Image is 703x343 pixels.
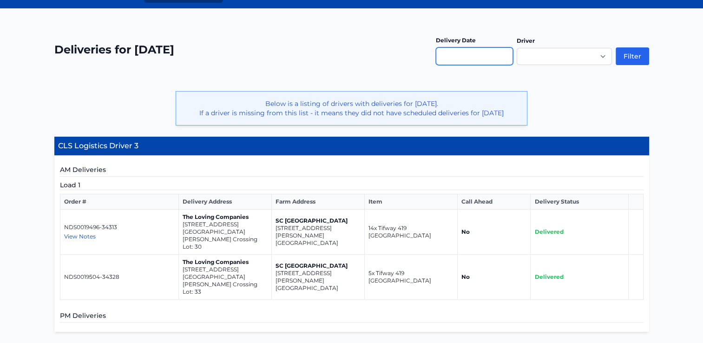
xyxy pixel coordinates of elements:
[183,281,268,296] p: [PERSON_NAME] Crossing Lot: 33
[364,210,457,255] td: 14x Tifway 419 [GEOGRAPHIC_DATA]
[183,258,268,266] p: The Loving Companies
[64,224,175,231] p: NDS0019496-34313
[183,228,268,236] p: [GEOGRAPHIC_DATA]
[276,239,361,247] p: [GEOGRAPHIC_DATA]
[276,217,361,224] p: SC [GEOGRAPHIC_DATA]
[276,262,361,270] p: SC [GEOGRAPHIC_DATA]
[183,266,268,273] p: [STREET_ADDRESS]
[534,228,563,235] span: Delivered
[364,194,457,210] th: Item
[183,236,268,251] p: [PERSON_NAME] Crossing Lot: 30
[271,194,364,210] th: Farm Address
[183,273,268,281] p: [GEOGRAPHIC_DATA]
[276,224,361,239] p: [STREET_ADDRESS][PERSON_NAME]
[534,273,563,280] span: Delivered
[184,99,519,118] p: Below is a listing of drivers with deliveries for [DATE]. If a driver is missing from this list -...
[64,273,175,281] p: NDS0019504-34328
[178,194,271,210] th: Delivery Address
[276,270,361,284] p: [STREET_ADDRESS][PERSON_NAME]
[517,37,535,44] label: Driver
[60,180,644,190] h5: Load 1
[436,37,476,44] label: Delivery Date
[60,194,178,210] th: Order #
[276,284,361,292] p: [GEOGRAPHIC_DATA]
[183,221,268,228] p: [STREET_ADDRESS]
[531,194,628,210] th: Delivery Status
[54,137,649,156] h4: CLS Logistics Driver 3
[461,273,470,280] strong: No
[616,47,649,65] button: Filter
[364,255,457,300] td: 5x Tifway 419 [GEOGRAPHIC_DATA]
[457,194,531,210] th: Call Ahead
[183,213,268,221] p: The Loving Companies
[54,42,174,57] h2: Deliveries for [DATE]
[461,228,470,235] strong: No
[60,165,644,177] h5: AM Deliveries
[64,233,96,240] span: View Notes
[60,311,644,323] h5: PM Deliveries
